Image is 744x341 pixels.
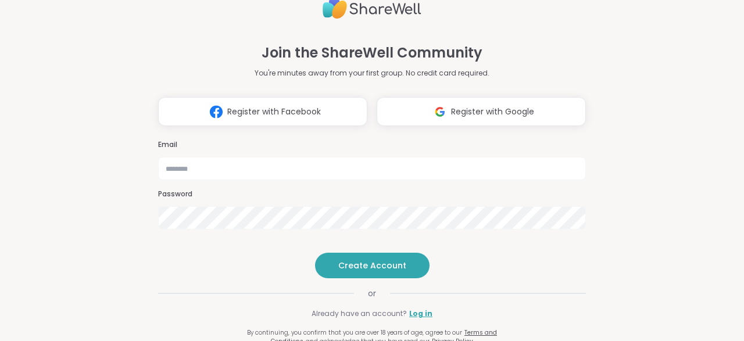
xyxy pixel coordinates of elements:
[429,101,451,123] img: ShareWell Logomark
[315,253,430,278] button: Create Account
[158,97,367,126] button: Register with Facebook
[158,140,586,150] h3: Email
[205,101,227,123] img: ShareWell Logomark
[451,106,534,118] span: Register with Google
[255,68,489,78] p: You're minutes away from your first group. No credit card required.
[312,308,407,319] span: Already have an account?
[377,97,586,126] button: Register with Google
[354,288,390,299] span: or
[262,42,482,63] h1: Join the ShareWell Community
[409,308,432,319] a: Log in
[247,328,462,337] span: By continuing, you confirm that you are over 18 years of age, agree to our
[338,260,406,271] span: Create Account
[227,106,321,118] span: Register with Facebook
[158,189,586,199] h3: Password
